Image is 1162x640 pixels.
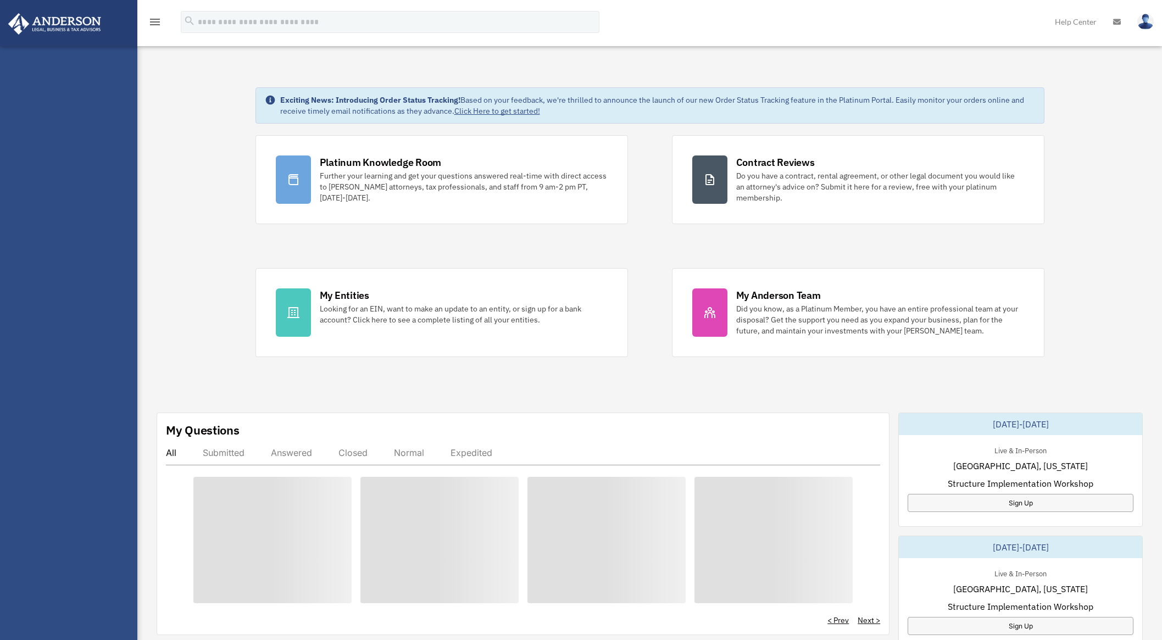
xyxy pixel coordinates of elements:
[148,19,162,29] a: menu
[320,303,608,325] div: Looking for an EIN, want to make an update to an entity, or sign up for a bank account? Click her...
[672,135,1044,224] a: Contract Reviews Do you have a contract, rental agreement, or other legal document you would like...
[271,447,312,458] div: Answered
[736,288,821,302] div: My Anderson Team
[953,582,1088,596] span: [GEOGRAPHIC_DATA], [US_STATE]
[255,268,628,357] a: My Entities Looking for an EIN, want to make an update to an entity, or sign up for a bank accoun...
[148,15,162,29] i: menu
[280,94,1035,116] div: Based on your feedback, we're thrilled to announce the launch of our new Order Status Tracking fe...
[255,135,628,224] a: Platinum Knowledge Room Further your learning and get your questions answered real-time with dire...
[166,447,176,458] div: All
[166,422,240,438] div: My Questions
[736,170,1024,203] div: Do you have a contract, rental agreement, or other legal document you would like an attorney's ad...
[953,459,1088,472] span: [GEOGRAPHIC_DATA], [US_STATE]
[320,155,442,169] div: Platinum Knowledge Room
[908,494,1133,512] a: Sign Up
[280,95,460,105] strong: Exciting News: Introducing Order Status Tracking!
[736,303,1024,336] div: Did you know, as a Platinum Member, you have an entire professional team at your disposal? Get th...
[394,447,424,458] div: Normal
[899,536,1142,558] div: [DATE]-[DATE]
[203,447,244,458] div: Submitted
[5,13,104,35] img: Anderson Advisors Platinum Portal
[184,15,196,27] i: search
[1137,14,1154,30] img: User Pic
[338,447,368,458] div: Closed
[899,413,1142,435] div: [DATE]-[DATE]
[948,600,1093,613] span: Structure Implementation Workshop
[908,617,1133,635] a: Sign Up
[986,567,1055,578] div: Live & In-Person
[736,155,815,169] div: Contract Reviews
[451,447,492,458] div: Expedited
[320,288,369,302] div: My Entities
[948,477,1093,490] span: Structure Implementation Workshop
[672,268,1044,357] a: My Anderson Team Did you know, as a Platinum Member, you have an entire professional team at your...
[320,170,608,203] div: Further your learning and get your questions answered real-time with direct access to [PERSON_NAM...
[986,444,1055,455] div: Live & In-Person
[858,615,880,626] a: Next >
[454,106,540,116] a: Click Here to get started!
[827,615,849,626] a: < Prev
